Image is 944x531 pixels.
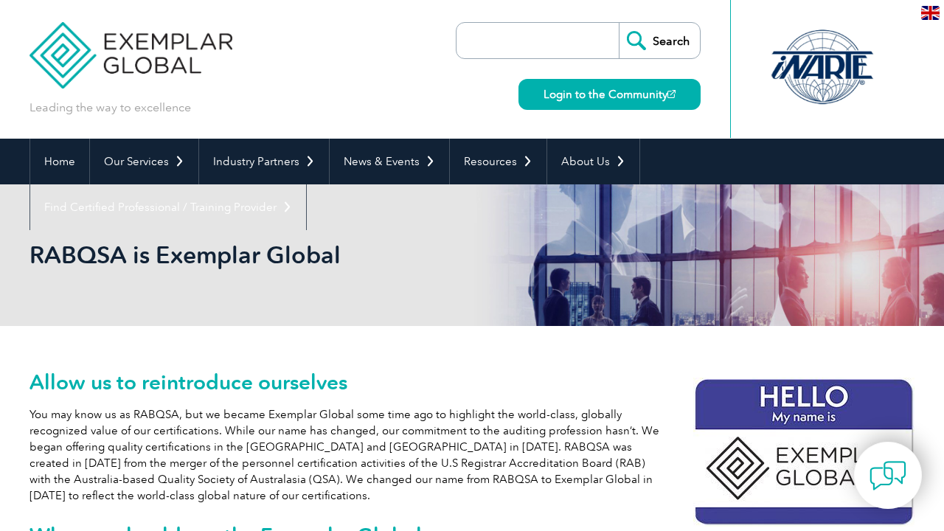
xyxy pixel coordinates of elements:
[29,406,914,504] p: You may know us as RABQSA, but we became Exemplar Global some time ago to highlight the world-cla...
[29,243,649,267] h2: RABQSA is Exemplar Global
[921,6,940,20] img: en
[450,139,546,184] a: Resources
[29,370,914,394] h2: Allow us to reintroduce ourselves
[330,139,449,184] a: News & Events
[619,23,700,58] input: Search
[199,139,329,184] a: Industry Partners
[667,90,676,98] img: open_square.png
[547,139,639,184] a: About Us
[870,457,906,494] img: contact-chat.png
[29,100,191,116] p: Leading the way to excellence
[518,79,701,110] a: Login to the Community
[30,139,89,184] a: Home
[90,139,198,184] a: Our Services
[30,184,306,230] a: Find Certified Professional / Training Provider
